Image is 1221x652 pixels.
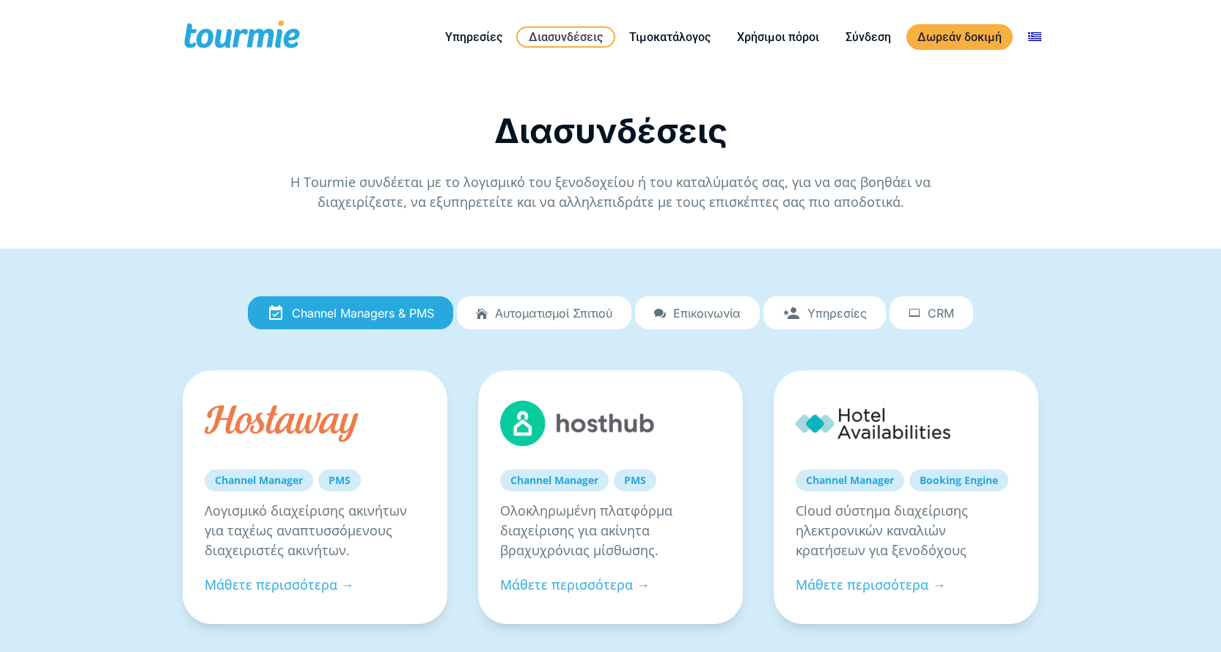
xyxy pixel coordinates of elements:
a: Channel Manager [500,469,609,491]
span: Channel Managers & PMS [292,307,434,320]
a: Μάθετε περισσότερα → [796,576,945,593]
a: Channel Manager [205,469,313,491]
span: Η Tourmie συνδέεται με το λογισμικό του ξενοδοχείου ή του καταλύματός σας, για να σας βοηθάει να ... [290,173,931,210]
a: Channel Manager [796,469,904,491]
p: Λογισμικό διαχείρισης ακινήτων για ταχέως αναπτυσσόμενους διαχειριστές ακινήτων. [205,501,425,560]
a: Χρήσιμοι πόροι [726,28,830,46]
a: PMS [318,469,361,491]
a: Δωρεάν δοκιμή [906,24,1013,50]
span: CRM [928,307,954,320]
a: Σύνδεση [835,28,902,46]
p: Cloud σύστημα διαχείρισης ηλεκτρονικών καναλιών κρατήσεων για ξενοδόχους [796,501,1016,560]
span: Διασυνδέσεις [494,110,727,151]
p: Ολοκληρωμένη πλατφόρμα διαχείρισης για ακίνητα βραχυχρόνιας μίσθωσης. [500,501,721,560]
span: Επικοινωνία [673,307,741,320]
a: Διασυνδέσεις [516,26,615,48]
span: Αυτοματισμοί Σπιτιού [495,307,612,320]
span: Υπηρεσίες [807,307,867,320]
a: Μάθετε περισσότερα → [205,576,354,593]
a: Υπηρεσίες [434,28,513,46]
a: Booking Engine [909,469,1008,491]
a: Τιμοκατάλογος [618,28,722,46]
a: Μάθετε περισσότερα → [500,576,650,593]
a: Αλλαγή σε [1017,28,1052,46]
a: PMS [614,469,656,491]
